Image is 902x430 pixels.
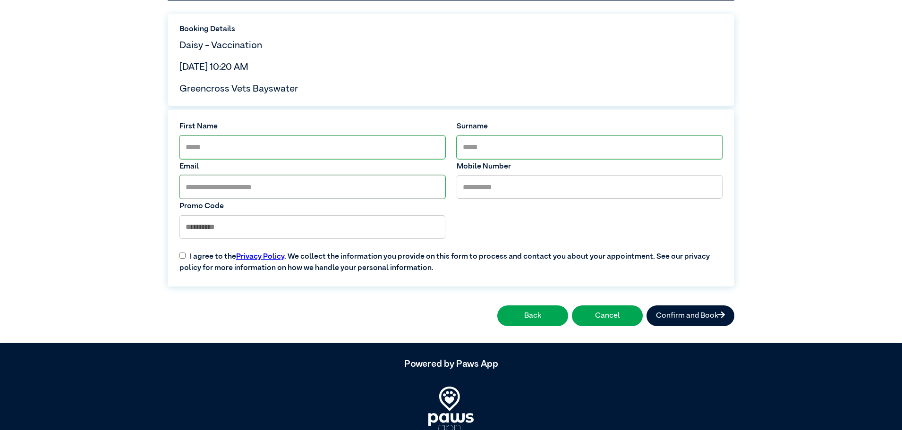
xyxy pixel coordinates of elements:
[572,305,643,326] button: Cancel
[647,305,734,326] button: Confirm and Book
[174,244,728,274] label: I agree to the . We collect the information you provide on this form to process and contact you a...
[179,121,445,132] label: First Name
[179,253,186,259] input: I agree to thePrivacy Policy. We collect the information you provide on this form to process and ...
[179,62,248,72] span: [DATE] 10:20 AM
[179,161,445,172] label: Email
[179,24,723,35] label: Booking Details
[179,201,445,212] label: Promo Code
[497,305,568,326] button: Back
[457,161,723,172] label: Mobile Number
[236,253,284,261] a: Privacy Policy
[168,358,734,370] h5: Powered by Paws App
[179,41,262,50] span: Daisy - Vaccination
[457,121,723,132] label: Surname
[179,84,298,93] span: Greencross Vets Bayswater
